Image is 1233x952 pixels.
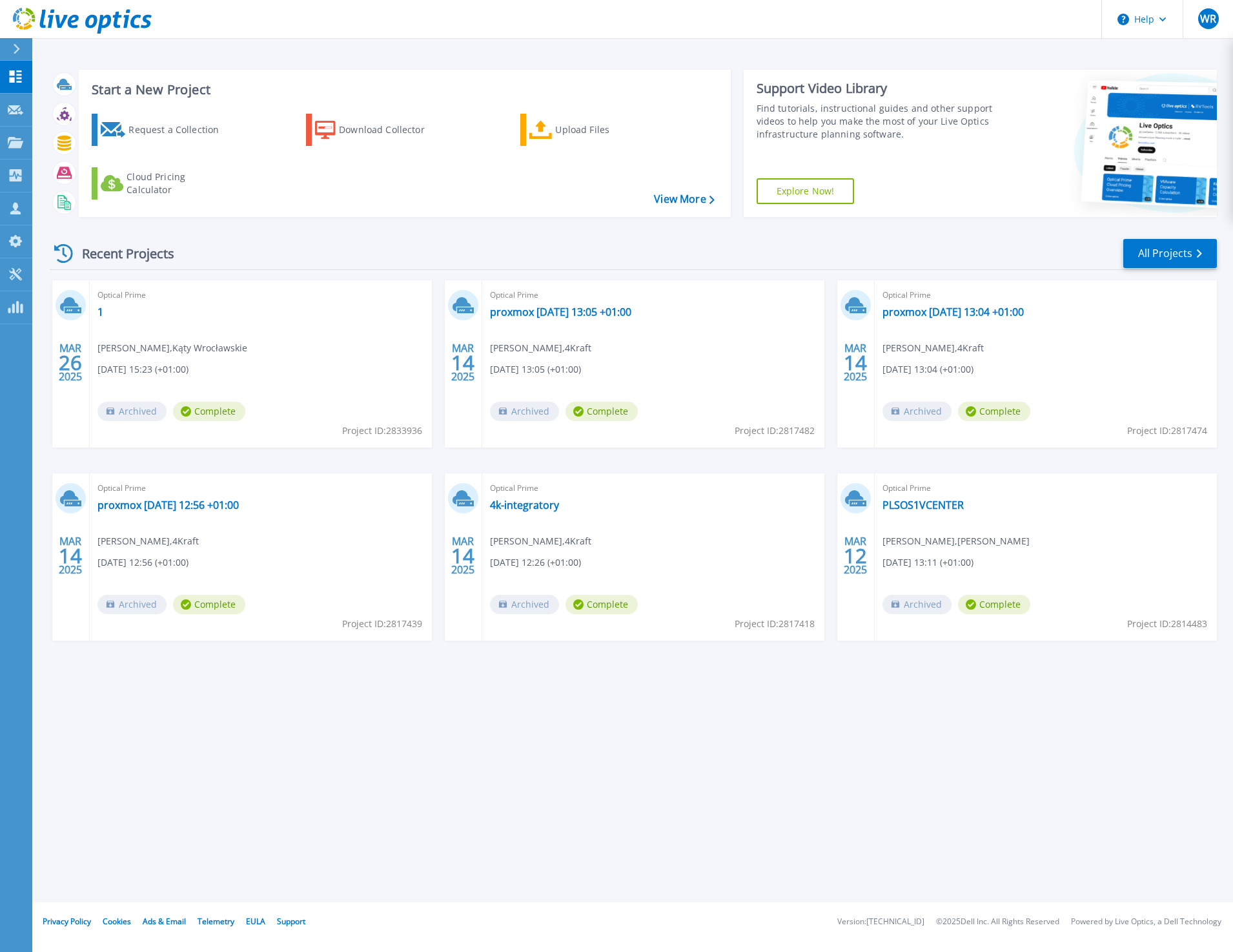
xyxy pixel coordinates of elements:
span: Archived [97,595,167,614]
span: [DATE] 13:04 (+01:00) [882,362,973,377]
span: [DATE] 13:05 (+01:00) [490,362,581,377]
div: Cloud Pricing Calculator [127,171,230,196]
h3: Start a New Project [92,83,714,97]
div: Find tutorials, instructional guides and other support videos to help you make the most of your L... [757,102,998,141]
span: Project ID: 2817439 [342,617,422,631]
span: 12 [844,550,867,561]
div: MAR 2025 [58,532,83,579]
span: [PERSON_NAME] , 4Kraft [490,341,591,355]
a: proxmox [DATE] 13:04 +01:00 [882,305,1024,318]
div: Upload Files [555,117,658,143]
a: proxmox [DATE] 12:56 +01:00 [97,499,239,512]
span: Project ID: 2817474 [1127,424,1207,438]
span: [PERSON_NAME] , Kąty Wrocławskie [97,341,247,355]
a: Ads & Email [143,916,186,927]
div: Request a Collection [128,117,232,143]
div: MAR 2025 [451,339,475,386]
span: Archived [490,402,559,421]
a: Download Collector [306,114,450,146]
span: Complete [173,595,245,614]
span: [PERSON_NAME] , 4Kraft [882,341,984,355]
span: Archived [882,402,952,421]
span: Optical Prime [97,481,424,495]
span: Optical Prime [882,288,1209,302]
div: MAR 2025 [451,532,475,579]
li: © 2025 Dell Inc. All Rights Reserved [936,918,1059,926]
span: Optical Prime [97,288,424,302]
span: Complete [566,402,638,421]
span: Optical Prime [490,481,817,495]
a: All Projects [1123,239,1217,268]
a: Cloud Pricing Calculator [92,167,236,200]
div: MAR 2025 [843,532,868,579]
span: Project ID: 2817482 [735,424,815,438]
a: Support [277,916,305,927]
span: Archived [882,595,952,614]
span: WR [1200,14,1216,24]
a: Cookies [103,916,131,927]
span: Archived [97,402,167,421]
a: Request a Collection [92,114,236,146]
span: Project ID: 2817418 [735,617,815,631]
span: [DATE] 15:23 (+01:00) [97,362,189,377]
span: [PERSON_NAME] , 4Kraft [97,534,199,548]
span: Complete [958,402,1030,421]
span: 14 [844,357,867,368]
span: Complete [173,402,245,421]
span: 14 [59,550,82,561]
a: Privacy Policy [43,916,91,927]
div: MAR 2025 [58,339,83,386]
div: MAR 2025 [843,339,868,386]
span: Complete [958,595,1030,614]
span: [DATE] 12:56 (+01:00) [97,555,189,570]
div: Support Video Library [757,80,998,97]
span: Complete [566,595,638,614]
span: [PERSON_NAME] , 4Kraft [490,534,591,548]
a: PLSOS1VCENTER [882,499,964,512]
li: Powered by Live Optics, a Dell Technology [1071,918,1221,926]
a: 4k-integratory [490,499,559,512]
a: View More [654,193,714,205]
a: Upload Files [520,114,664,146]
a: Explore Now! [757,178,855,204]
a: proxmox [DATE] 13:05 +01:00 [490,305,631,318]
span: Project ID: 2814483 [1127,617,1207,631]
div: Recent Projects [50,238,192,269]
a: 1 [97,305,103,318]
li: Version: [TECHNICAL_ID] [837,918,924,926]
span: [DATE] 13:11 (+01:00) [882,555,973,570]
div: Download Collector [339,117,442,143]
a: EULA [246,916,265,927]
span: Project ID: 2833936 [342,424,422,438]
span: 14 [451,550,474,561]
span: Optical Prime [882,481,1209,495]
span: [DATE] 12:26 (+01:00) [490,555,581,570]
a: Telemetry [198,916,234,927]
span: Optical Prime [490,288,817,302]
span: 14 [451,357,474,368]
span: Archived [490,595,559,614]
span: [PERSON_NAME] , [PERSON_NAME] [882,534,1030,548]
span: 26 [59,357,82,368]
